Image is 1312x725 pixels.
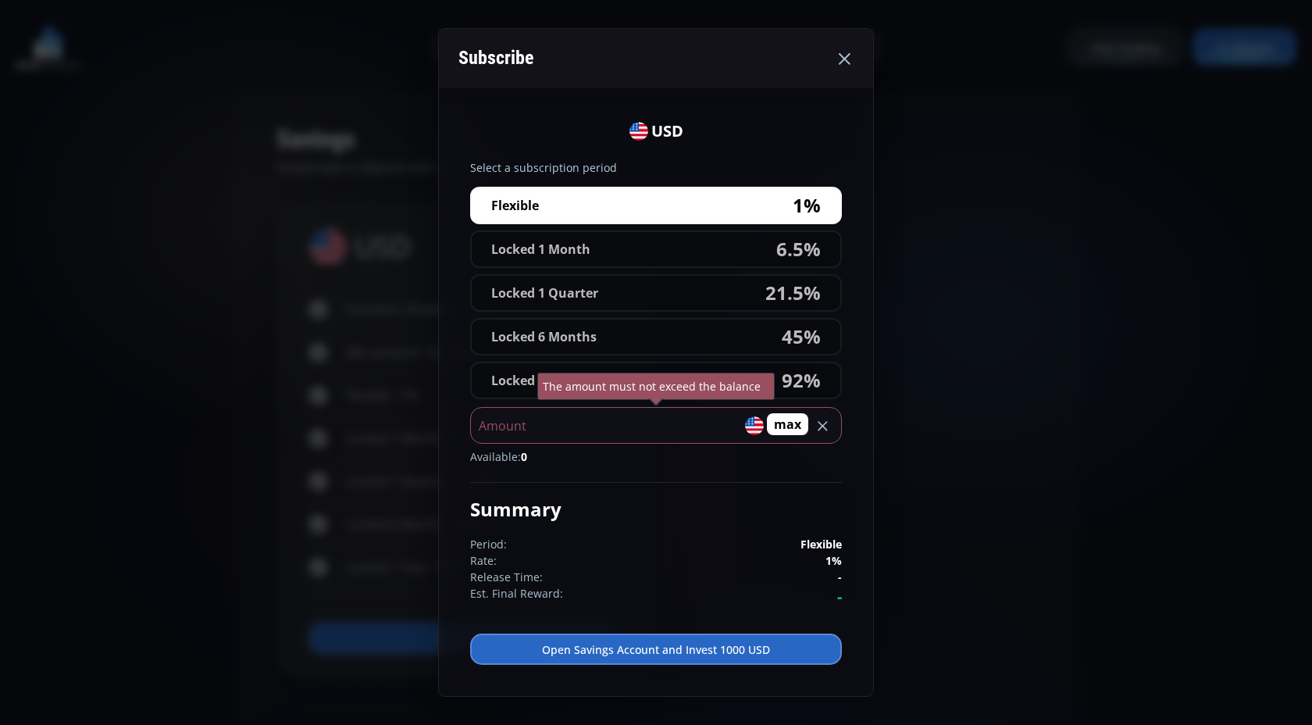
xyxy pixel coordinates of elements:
strong: 0 [521,449,527,464]
button: Open Savings Account and Invest 1000 USD [470,634,842,665]
dd: - [656,569,842,585]
dd: - [656,585,842,609]
p: Select a subscription period [470,159,842,176]
button: Flexible1% [470,187,842,224]
dt: Est. Final Reward: [470,585,656,609]
span: Locked 1 Month [491,240,590,259]
button: max [767,413,808,435]
strong: 45% [782,323,821,351]
dt: Period: [470,536,656,552]
span: Locked 1 Year [491,371,576,390]
dt: Release Time: [470,569,656,585]
div: The amount must not exceed the balance [537,373,775,400]
strong: 6.5% [776,235,821,263]
button: Locked 1 Year92% [470,362,842,399]
dd: 1% [656,552,842,569]
span: Flexible [491,196,539,215]
strong: 92% [782,366,821,395]
button: Locked 1 Quarter21.5% [470,274,842,312]
dt: Rate: [470,552,656,569]
strong: 1% [793,191,821,220]
span: Locked 1 Quarter [491,284,598,302]
span: Locked 6 Months [491,327,597,346]
strong: 21.5% [765,279,821,307]
button: Locked 1 Month6.5% [470,230,842,268]
div: Subscribe [458,38,533,78]
label: Available: [470,448,842,465]
button: Locked 6 Months45% [470,318,842,355]
dd: Flexible [656,536,842,552]
p: Summary [470,495,842,523]
div: USD [470,120,842,143]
